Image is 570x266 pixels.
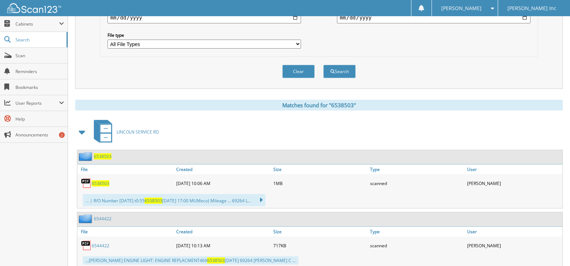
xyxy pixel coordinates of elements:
a: User [465,227,562,236]
div: ...[PERSON_NAME] ENGINE LIGHT: ENGINE REPLACMENT469 [DATE] 69264 [PERSON_NAME] C ... [83,256,298,265]
span: Announcements [15,132,64,138]
div: Matches found for "6538503" [75,100,563,111]
span: Scan [15,53,64,59]
a: Type [368,227,465,236]
span: Reminders [15,68,64,75]
a: Created [174,227,272,236]
span: Cabinets [15,21,59,27]
button: Search [323,65,356,78]
span: 6538503 [145,198,162,204]
div: [DATE] 10:13 AM [174,238,272,253]
span: [PERSON_NAME] Inc [507,6,556,10]
input: start [108,12,301,23]
a: Size [272,227,369,236]
div: 2 [59,132,65,138]
div: ... | R/O Number [DATE] t0:55 [DATE] 17:00 MUMeco) Mileage ... 69264 L... [83,194,265,206]
div: [PERSON_NAME] [465,238,562,253]
img: PDF.png [81,178,92,189]
a: 6538503 [94,153,111,159]
span: User Reports [15,100,59,106]
a: 6538503 [92,180,109,186]
a: LINCOLN SERVICE RO [90,118,159,146]
a: File [77,227,174,236]
span: LINCOLN SERVICE RO [117,129,159,135]
a: Type [368,164,465,174]
img: folder2.png [79,152,94,161]
a: User [465,164,562,174]
a: 6544422 [94,216,111,222]
div: scanned [368,238,465,253]
a: 6544422 [92,243,109,249]
label: File type [108,32,301,38]
a: Created [174,164,272,174]
input: end [337,12,530,23]
span: Search [15,37,63,43]
img: scan123-logo-white.svg [7,3,61,13]
a: File [77,164,174,174]
img: PDF.png [81,240,92,251]
span: Bookmarks [15,84,64,90]
div: [PERSON_NAME] [465,176,562,190]
a: Size [272,164,369,174]
span: Help [15,116,64,122]
span: [PERSON_NAME] [441,6,482,10]
div: 717KB [272,238,369,253]
div: scanned [368,176,465,190]
button: Clear [282,65,315,78]
div: [DATE] 10:06 AM [174,176,272,190]
span: 6538503 [207,257,225,263]
img: folder2.png [79,214,94,223]
div: 1MB [272,176,369,190]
